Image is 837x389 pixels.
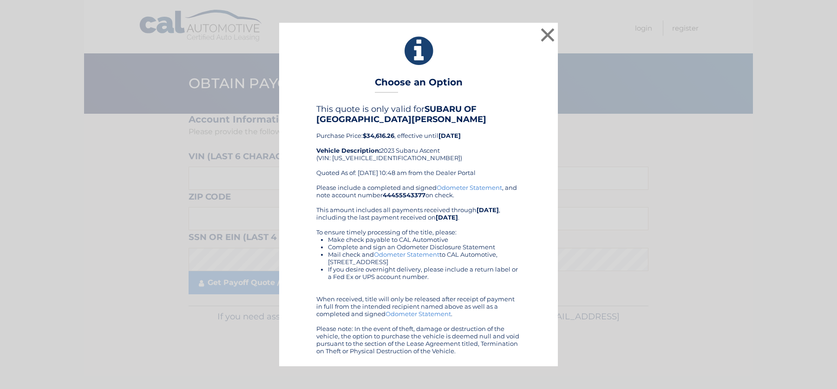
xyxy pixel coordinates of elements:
[383,191,425,199] b: 44455543377
[316,104,486,124] b: SUBARU OF [GEOGRAPHIC_DATA][PERSON_NAME]
[438,132,461,139] b: [DATE]
[436,214,458,221] b: [DATE]
[437,184,502,191] a: Odometer Statement
[374,251,439,258] a: Odometer Statement
[363,132,394,139] b: $34,616.26
[316,104,521,184] div: Purchase Price: , effective until 2023 Subaru Ascent (VIN: [US_VEHICLE_IDENTIFICATION_NUMBER]) Qu...
[316,104,521,124] h4: This quote is only valid for
[316,184,521,355] div: Please include a completed and signed , and note account number on check. This amount includes al...
[538,26,557,44] button: ×
[316,147,380,154] strong: Vehicle Description:
[328,251,521,266] li: Mail check and to CAL Automotive, [STREET_ADDRESS]
[375,77,463,93] h3: Choose an Option
[477,206,499,214] b: [DATE]
[328,243,521,251] li: Complete and sign an Odometer Disclosure Statement
[328,266,521,280] li: If you desire overnight delivery, please include a return label or a Fed Ex or UPS account number.
[386,310,451,318] a: Odometer Statement
[328,236,521,243] li: Make check payable to CAL Automotive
